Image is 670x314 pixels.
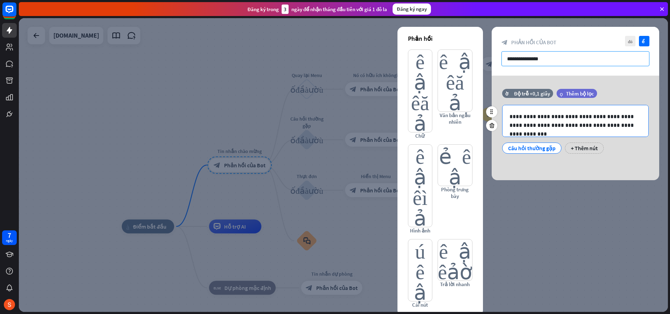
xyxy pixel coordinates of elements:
font: Thêm bộ lọc [566,90,594,97]
font: ngày [6,238,13,243]
font: Câu hỏi thường gặp [508,145,556,152]
font: Phản hồi của Bot [511,39,556,46]
font: 3 [284,6,286,13]
font: Đăng ký trong [247,6,279,13]
font: thời gian [505,91,511,96]
font: đóng [628,39,633,44]
font: + Thêm nút [571,145,598,152]
font: kiểm tra [642,39,647,44]
font: 7 [8,231,11,239]
font: block_bot_response [501,39,508,46]
font: Đăng ký ngay [397,6,427,12]
a: 7 ngày [2,230,17,245]
button: Mở tiện ích trò chuyện LiveChat [6,3,27,24]
font: ngày để nhận tháng đầu tiên với giá 1 đô la [291,6,387,13]
font: Độ trễ +0,1 giây [514,90,550,97]
font: lọc [560,91,563,96]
